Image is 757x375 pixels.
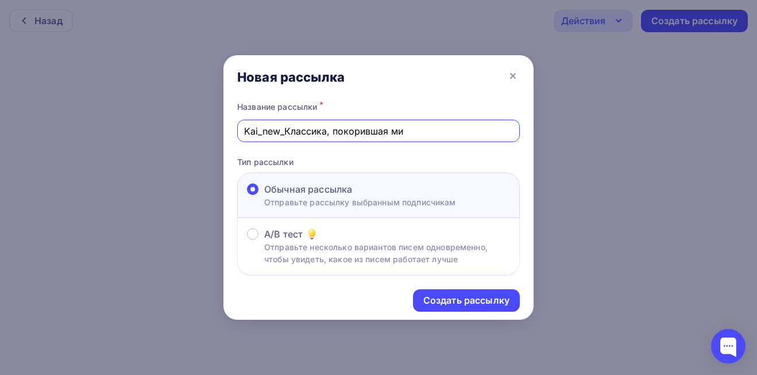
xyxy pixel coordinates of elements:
input: Придумайте название рассылки [244,124,513,138]
div: Новая рассылка [237,69,345,85]
p: Отправьте несколько вариантов писем одновременно, чтобы увидеть, какое из писем работает лучше [264,241,510,265]
span: A/B тест [264,227,303,241]
span: Обычная рассылка [264,182,352,196]
div: Название рассылки [237,99,520,115]
div: Создать рассылку [423,294,509,307]
p: Отправьте рассылку выбранным подписчикам [264,196,456,208]
p: Тип рассылки [237,156,520,168]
